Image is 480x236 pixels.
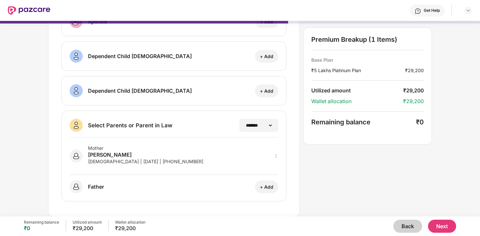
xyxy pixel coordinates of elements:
[311,118,416,126] div: Remaining balance
[70,149,83,163] img: svg+xml;base64,PHN2ZyB3aWR0aD0iNDAiIGhlaWdodD0iNDAiIHZpZXdCb3g9IjAgMCA0MCA0MCIgZmlsbD0ibm9uZSIgeG...
[88,159,203,164] div: [DEMOGRAPHIC_DATA] | [DATE] | [PHONE_NUMBER]
[416,118,424,126] div: ₹0
[405,67,424,74] div: ₹29,200
[260,184,273,190] div: + Add
[70,119,83,132] img: svg+xml;base64,PHN2ZyB3aWR0aD0iNDAiIGhlaWdodD0iNDAiIHZpZXdCb3g9IjAgMCA0MCA0MCIgZmlsbD0ibm9uZSIgeG...
[311,57,424,63] div: Base Plan
[115,225,146,231] div: ₹29,200
[403,87,424,94] div: ₹29,200
[88,145,203,151] div: Mother
[24,225,59,231] div: ₹0
[274,154,278,158] span: more
[311,36,424,43] div: Premium Breakup (1 Items)
[88,151,203,159] div: [PERSON_NAME]
[260,88,273,94] div: + Add
[260,53,273,59] div: + Add
[70,180,83,193] img: svg+xml;base64,PHN2ZyB3aWR0aD0iNDAiIGhlaWdodD0iNDAiIHZpZXdCb3g9IjAgMCA0MCA0MCIgZmlsbD0ibm9uZSIgeG...
[311,98,403,105] div: Wallet allocation
[24,220,59,225] div: Remaining balance
[73,220,102,225] div: Utilized amount
[8,6,50,15] img: New Pazcare Logo
[415,8,421,14] img: svg+xml;base64,PHN2ZyBpZD0iSGVscC0zMngzMiIgeG1sbnM9Imh0dHA6Ly93d3cudzMub3JnLzIwMDAvc3ZnIiB3aWR0aD...
[311,87,403,94] div: Utilized amount
[403,98,424,105] div: ₹29,200
[393,220,422,233] button: Back
[70,50,83,63] img: svg+xml;base64,PHN2ZyB3aWR0aD0iNDAiIGhlaWdodD0iNDAiIHZpZXdCb3g9IjAgMCA0MCA0MCIgZmlsbD0ibm9uZSIgeG...
[73,225,102,231] div: ₹29,200
[115,220,146,225] div: Wallet allocation
[88,183,104,191] div: Father
[428,220,456,233] button: Next
[88,122,172,129] div: Select Parents or Parent in Law
[311,67,405,74] div: ₹5 Lakhs Platinum Plan
[70,84,83,97] img: svg+xml;base64,PHN2ZyB3aWR0aD0iNDAiIGhlaWdodD0iNDAiIHZpZXdCb3g9IjAgMCA0MCA0MCIgZmlsbD0ibm9uZSIgeG...
[424,8,440,13] div: Get Help
[88,52,192,60] div: Dependent Child [DEMOGRAPHIC_DATA]
[88,87,192,95] div: Dependent Child [DEMOGRAPHIC_DATA]
[466,8,471,13] img: svg+xml;base64,PHN2ZyBpZD0iRHJvcGRvd24tMzJ4MzIiIHhtbG5zPSJodHRwOi8vd3d3LnczLm9yZy8yMDAwL3N2ZyIgd2...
